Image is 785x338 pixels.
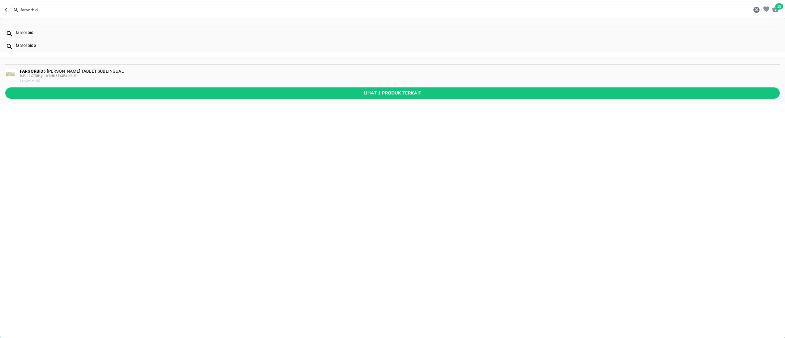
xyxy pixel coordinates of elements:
span: 18 [775,3,783,10]
input: FARSORBID 5 Pratapa Nirmala TABLET SUBLINGUAL [20,7,753,13]
div: farsorbid [16,30,779,35]
b: 5 [33,43,36,48]
div: 5 [PERSON_NAME] TABLET SUBLINGUAL [20,69,779,83]
button: Lihat 1 produk terkait [5,87,780,99]
b: FARSORBID [20,69,43,74]
span: DUS, 10 STRIP @ 10 TABLET SUBLINGUAL [20,74,78,78]
div: farsorbid [16,43,779,48]
button: 18 [771,5,780,14]
span: Lihat 1 produk terkait [10,89,775,97]
span: [PERSON_NAME] [20,79,40,82]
